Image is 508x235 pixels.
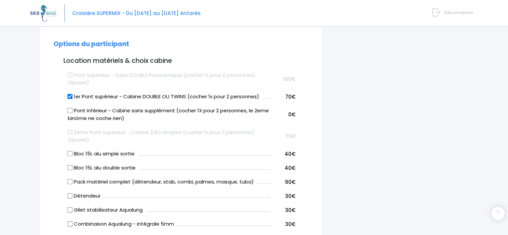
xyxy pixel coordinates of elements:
input: Pont supérieur - Suite DOUBLE Panoramique (cocher 1x pour 2 personnes) (épuisé) [67,72,73,78]
input: 2ème Pont supérieur - Cabine 2 lits simples (cocher 1x pour 2 personnes) (épuisé) [67,129,73,135]
input: Bloc 15L alu simple sortie [67,151,73,156]
input: Pont inférieur - Cabine sans supplément (cocher 1X pour 2 personnes, le 2eme binôme ne coche rien) [67,108,73,113]
span: 90€ [285,179,296,186]
span: Déconnexion [444,9,473,16]
label: 1er Pont supérieur - Cabine DOUBLE OU TWINS (cocher 1x pour 2 personnes) [68,93,259,101]
span: 40€ [285,150,296,157]
label: Pont inférieur - Cabine sans supplément (cocher 1X pour 2 personnes, le 2eme binôme ne coche rien) [68,107,271,122]
label: Bloc 15L alu double sortie [68,164,136,172]
label: Combinaison Aqualung - intégrale 5mm [68,220,174,228]
label: Détendeur [68,192,101,200]
span: 70€ [285,93,296,100]
input: 1er Pont supérieur - Cabine DOUBLE OU TWINS (cocher 1x pour 2 personnes) [67,94,73,99]
label: 2ème Pont supérieur - Cabine 2 lits simples (cocher 1x pour 2 personnes) (épuisé) [68,129,271,144]
label: Bloc 15L alu simple sortie [68,150,135,158]
span: 40€ [285,164,296,171]
label: Gilet stabilisateur Aqualung [68,206,143,214]
input: Détendeur [67,193,73,199]
span: 100€ [283,76,296,83]
span: Croisière SUPERMIX - Du [DATE] au [DATE] Antarès [72,10,201,17]
label: Pont supérieur - Suite DOUBLE Panoramique (cocher 1x pour 2 personnes) (épuisé) [68,72,271,87]
label: Pack matériel complet (détendeur, stab, combi, palmes, masque, tuba) [68,178,254,186]
input: Combinaison Aqualung - intégrale 5mm [67,221,73,227]
span: 0€ [288,111,296,118]
span: 30€ [285,221,296,228]
span: 30€ [285,193,296,200]
span: 30€ [285,207,296,214]
input: Gilet stabilisateur Aqualung [67,207,73,213]
span: 70€ [285,133,296,140]
h3: Location matériels & choix cabine [53,57,308,65]
input: Pack matériel complet (détendeur, stab, combi, palmes, masque, tuba) [67,179,73,185]
input: Bloc 15L alu double sortie [67,165,73,170]
h2: Options du participant [53,40,308,48]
